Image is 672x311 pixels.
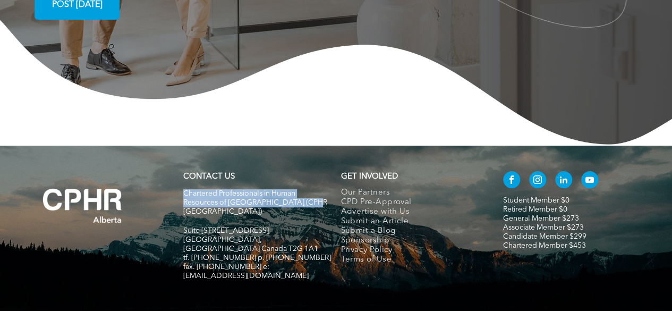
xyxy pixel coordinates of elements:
a: Our Partners [341,188,481,198]
a: General Member $273 [503,215,579,222]
a: CONTACT US [183,173,235,181]
a: Privacy Policy [341,246,481,255]
span: GET INVOLVED [341,173,397,181]
a: Terms of Use [341,255,481,265]
a: Chartered Member $453 [503,242,586,249]
img: A white background with a few lines on it [21,167,143,245]
a: instagram [529,171,546,191]
a: youtube [581,171,598,191]
a: Retired Member $0 [503,206,567,213]
a: linkedin [555,171,572,191]
span: Suite [STREET_ADDRESS] [183,227,269,234]
span: fax. [PHONE_NUMBER] e:[EMAIL_ADDRESS][DOMAIN_NAME] [183,263,309,280]
a: Candidate Member $299 [503,233,586,240]
a: Sponsorship [341,236,481,246]
a: Student Member $0 [503,197,569,204]
span: Chartered Professionals in Human Resources of [GEOGRAPHIC_DATA] (CPHR [GEOGRAPHIC_DATA]) [183,190,327,215]
a: CPD Pre-Approval [341,198,481,207]
a: Submit an Article [341,217,481,226]
a: Submit a Blog [341,226,481,236]
span: tf. [PHONE_NUMBER] p. [PHONE_NUMBER] [183,254,331,262]
span: [GEOGRAPHIC_DATA], [GEOGRAPHIC_DATA] Canada T2G 1A1 [183,236,318,253]
a: Advertise with Us [341,207,481,217]
a: Associate Member $273 [503,224,584,231]
a: facebook [503,171,520,191]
